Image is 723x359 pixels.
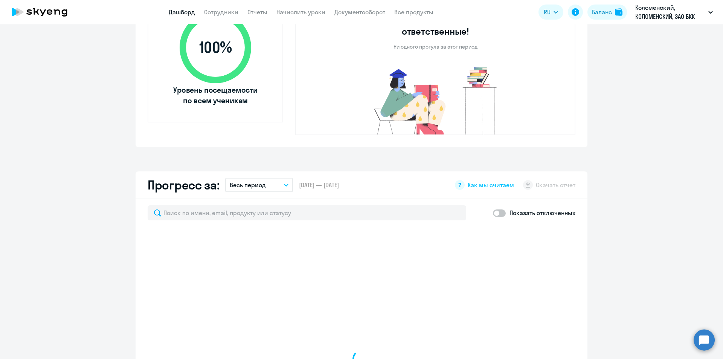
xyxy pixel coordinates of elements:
input: Поиск по имени, email, продукту или статусу [148,205,466,220]
a: Сотрудники [204,8,238,16]
p: Коломенский, КОЛОМЕНСКИЙ, ЗАО БКК [635,3,705,21]
a: Начислить уроки [276,8,325,16]
div: Баланс [592,8,612,17]
button: Весь период [225,178,293,192]
span: RU [544,8,551,17]
a: Отчеты [247,8,267,16]
button: Коломенский, КОЛОМЕНСКИЙ, ЗАО БКК [631,3,717,21]
span: Уровень посещаемости по всем ученикам [172,85,259,106]
p: Весь период [230,180,266,189]
img: balance [615,8,622,16]
span: [DATE] — [DATE] [299,181,339,189]
img: no-truants [360,65,511,134]
span: Как мы считаем [468,181,514,189]
a: Документооборот [334,8,385,16]
button: RU [538,5,563,20]
a: Дашборд [169,8,195,16]
p: Ни одного прогула за этот период [394,43,477,50]
h2: Прогресс за: [148,177,219,192]
span: 100 % [172,38,259,57]
p: Показать отключенных [509,208,575,217]
a: Все продукты [394,8,433,16]
button: Балансbalance [587,5,627,20]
